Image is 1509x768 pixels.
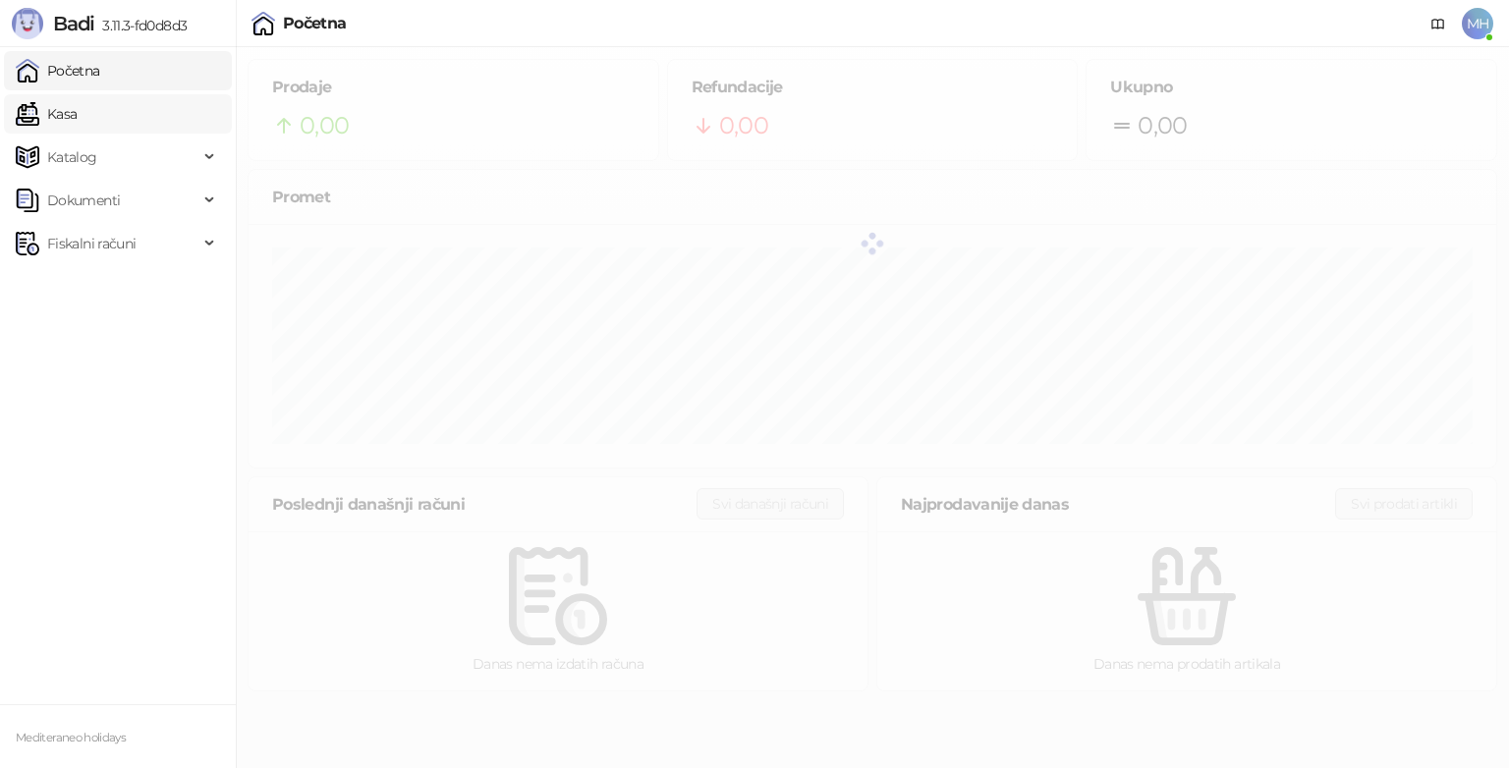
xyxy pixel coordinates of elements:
span: Badi [53,12,94,35]
span: Katalog [47,137,97,177]
span: Dokumenti [47,181,120,220]
a: Početna [16,51,100,90]
span: 3.11.3-fd0d8d3 [94,17,187,34]
img: Logo [12,8,43,39]
a: Dokumentacija [1423,8,1454,39]
span: Fiskalni računi [47,224,136,263]
a: Kasa [16,94,77,134]
div: Početna [283,16,347,31]
span: MH [1462,8,1493,39]
small: Mediteraneo holidays [16,731,126,744]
